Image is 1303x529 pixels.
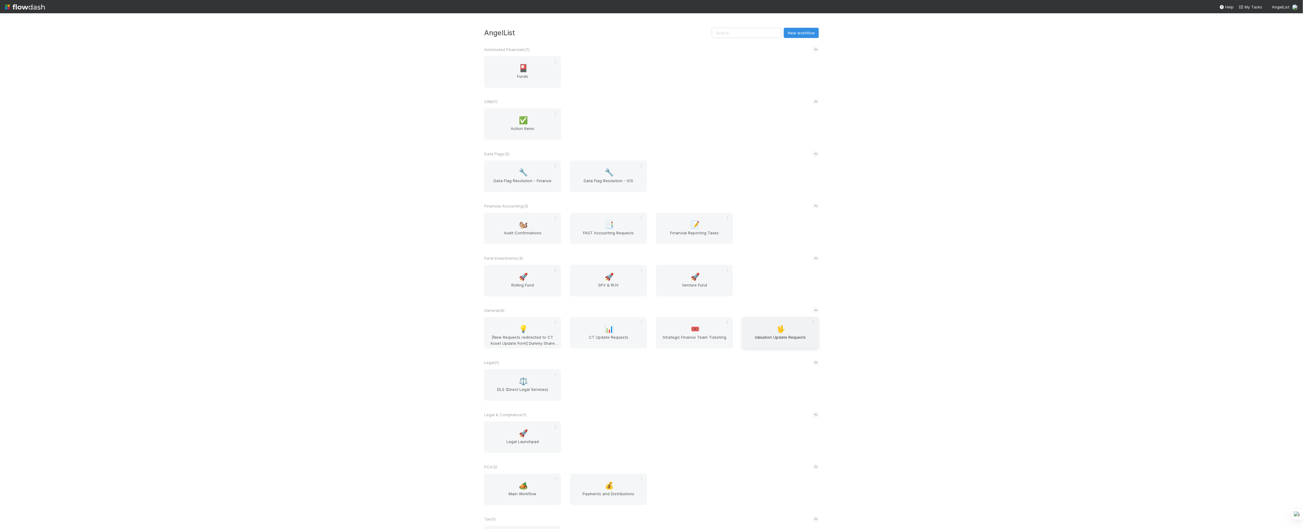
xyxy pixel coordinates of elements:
a: 📑FAST Accounting Requests [570,213,647,244]
span: CT Update Requests [573,334,645,346]
span: Valuation Update Requests [744,334,816,346]
span: Venture Fund [658,282,730,294]
span: Legal ( 1 ) [484,360,499,365]
span: 💡 [519,325,528,333]
span: Audit Confirmations [487,230,559,242]
a: 🖖Valuation Update Requests [742,317,819,349]
a: 🐿️Audit Confirmations [484,213,561,244]
a: 💰Payments and Distributions [570,474,647,505]
span: Strategic Finance Team Ticketing [658,334,730,346]
a: 📝Financial Reporting Tasks [656,213,733,244]
span: DLS (Direct Legal Services) [487,386,559,398]
span: AngelList [1272,5,1290,9]
a: 🚀SPV & RUV [570,265,647,296]
span: 🔧 [519,169,528,176]
span: Funds [487,73,559,85]
span: 💰 [605,482,614,489]
span: 🐿️ [519,221,528,229]
div: Help [1219,4,1234,10]
span: 🖖 [777,325,786,333]
img: avatar_b6a6ccf4-6160-40f7-90da-56c3221167ae.png [1292,4,1298,10]
a: 🔧Data Flag Resolution - Finance [484,160,561,192]
span: Data Flags ( 2 ) [484,151,510,156]
span: My Tasks [1239,5,1263,9]
span: FAST Accounting Requests [573,230,645,242]
a: 🎴Funds [484,56,561,88]
span: General ( 4 ) [484,308,504,313]
span: SPV & RUV [573,282,645,294]
a: 📊CT Update Requests [570,317,647,349]
a: ⚖️DLS (Direct Legal Services) [484,369,561,401]
span: 📊 [605,325,614,333]
input: Search... [712,28,781,38]
span: 🚀 [519,429,528,437]
span: 🚀 [605,273,614,281]
span: 🚀 [691,273,700,281]
span: ✅ [519,116,528,124]
a: 🔧Data Flag Resolution - IOS [570,160,647,192]
span: PCA ( 2 ) [484,464,497,469]
span: Data Flag Resolution - Finance [487,178,559,190]
a: 💡[New Requests redirected to CT Asset Update Form] Dummy Share Backlog Cleanup [484,317,561,349]
span: Fund Investments ( 3 ) [484,256,523,261]
span: CRM ( 1 ) [484,99,497,104]
span: 🎴 [519,64,528,72]
a: 🚀Legal Launchpad [484,421,561,453]
a: 🚀Rolling Fund [484,265,561,296]
span: 🔧 [605,169,614,176]
img: logo-inverted-e16ddd16eac7371096b0.svg [5,2,45,12]
button: New workflow [784,28,819,38]
span: Tax ( 1 ) [484,517,496,521]
span: 📑 [605,221,614,229]
span: Rolling Fund [487,282,559,294]
span: 🚀 [519,273,528,281]
a: My Tasks [1239,4,1263,10]
span: Legal & Compliance ( 1 ) [484,412,526,417]
h3: AngelList [484,29,712,37]
span: 🎟️ [691,325,700,333]
span: [New Requests redirected to CT Asset Update Form] Dummy Share Backlog Cleanup [487,334,559,346]
a: ✅Action Items [484,108,561,140]
span: 🏕️ [519,482,528,489]
a: 🚀Venture Fund [656,265,733,296]
span: Financial Accounting ( 3 ) [484,204,528,208]
span: Main Workflow [487,491,559,503]
span: Automated Financials ( 1 ) [484,47,529,52]
span: Action Items [487,125,559,138]
a: 🎟️Strategic Finance Team Ticketing [656,317,733,349]
span: Data Flag Resolution - IOS [573,178,645,190]
a: 🏕️Main Workflow [484,474,561,505]
span: ⚖️ [519,377,528,385]
span: Financial Reporting Tasks [658,230,730,242]
span: Payments and Distributions [573,491,645,503]
span: 📝 [691,221,700,229]
span: Legal Launchpad [487,439,559,451]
